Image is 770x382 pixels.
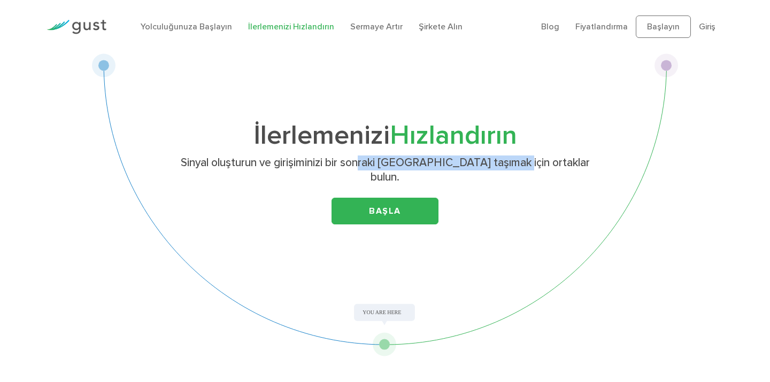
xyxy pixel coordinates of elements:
a: Yolculuğunuza Başlayın [141,21,232,32]
img: Gust Logosu [47,20,106,34]
a: Sermaye Artır [350,21,403,32]
a: Fiyatlandırma [575,21,628,32]
a: Blog [541,21,559,32]
a: Şirkete Alın [419,21,463,32]
a: BAŞLA [332,198,438,224]
a: Başlayın [636,15,691,38]
p: Sinyal oluşturun ve girişiminizi bir sonraki [GEOGRAPHIC_DATA] taşımak için ortaklar bulun. [178,155,592,185]
a: Giriş [699,21,715,32]
a: İlerlemenizi Hızlandırın [248,21,334,32]
h1: İlerlemenizi [174,123,596,148]
span: Hızlandırın [390,120,517,151]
